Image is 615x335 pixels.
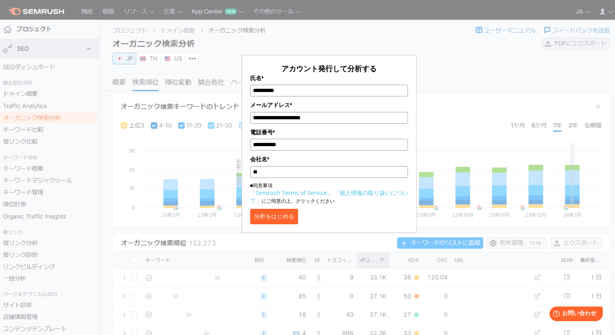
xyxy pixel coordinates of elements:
[250,209,298,224] button: 分析をはじめる
[543,303,606,326] iframe: Help widget launcher
[250,182,408,205] p: ■同意事項 にご同意の上、クリックください
[250,101,408,109] label: メールアドレス*
[281,63,377,73] span: アカウント発行して分析する
[250,128,408,137] label: 電話番号*
[250,189,408,204] a: 「個人情報の取り扱いについて」
[250,189,333,197] a: 「Semrush Terms of Service」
